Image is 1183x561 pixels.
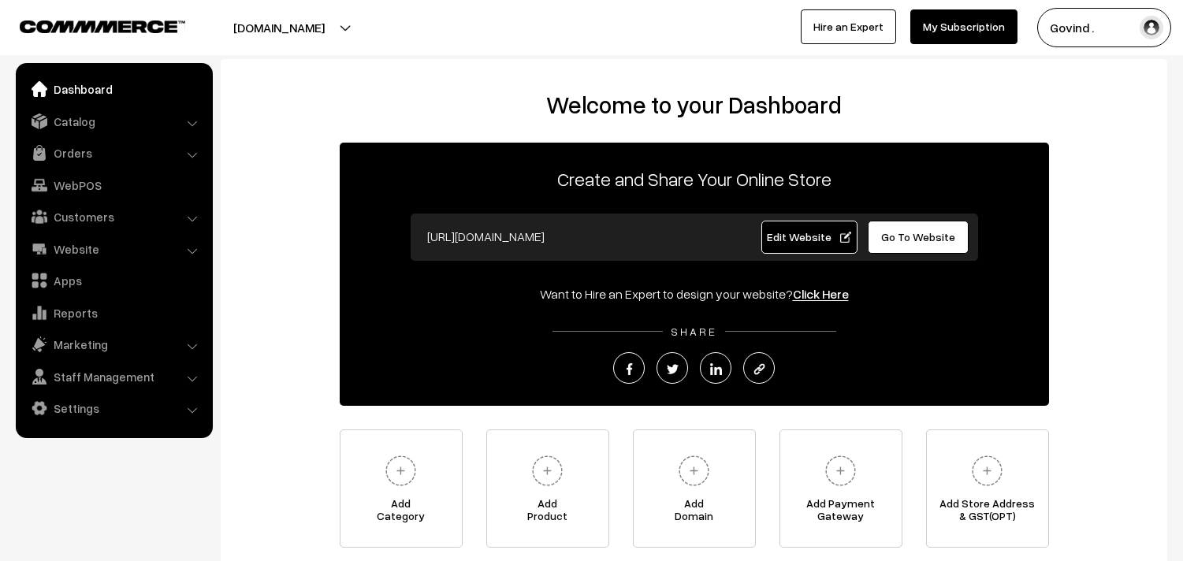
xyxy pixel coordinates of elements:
a: Orders [20,139,207,167]
button: Govind . [1037,8,1171,47]
a: Customers [20,202,207,231]
img: plus.svg [526,449,569,492]
a: Catalog [20,107,207,136]
img: plus.svg [379,449,422,492]
a: Settings [20,394,207,422]
img: user [1140,16,1163,39]
button: [DOMAIN_NAME] [178,8,380,47]
h2: Welcome to your Dashboard [236,91,1151,119]
a: WebPOS [20,171,207,199]
img: plus.svg [672,449,716,492]
a: AddDomain [633,429,756,548]
span: Add Category [340,497,462,529]
a: Click Here [793,286,849,302]
div: Want to Hire an Expert to design your website? [340,284,1049,303]
a: My Subscription [910,9,1017,44]
img: plus.svg [965,449,1009,492]
a: COMMMERCE [20,16,158,35]
span: Edit Website [767,230,851,243]
span: Go To Website [881,230,955,243]
a: Add Store Address& GST(OPT) [926,429,1049,548]
a: AddCategory [340,429,463,548]
a: Apps [20,266,207,295]
img: COMMMERCE [20,20,185,32]
span: SHARE [663,325,725,338]
span: Add Store Address & GST(OPT) [927,497,1048,529]
a: AddProduct [486,429,609,548]
a: Add PaymentGateway [779,429,902,548]
p: Create and Share Your Online Store [340,165,1049,193]
a: Hire an Expert [801,9,896,44]
a: Website [20,235,207,263]
a: Dashboard [20,75,207,103]
a: Reports [20,299,207,327]
a: Marketing [20,330,207,359]
span: Add Product [487,497,608,529]
a: Edit Website [761,221,857,254]
span: Add Domain [634,497,755,529]
a: Staff Management [20,362,207,391]
span: Add Payment Gateway [780,497,902,529]
a: Go To Website [868,221,969,254]
img: plus.svg [819,449,862,492]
